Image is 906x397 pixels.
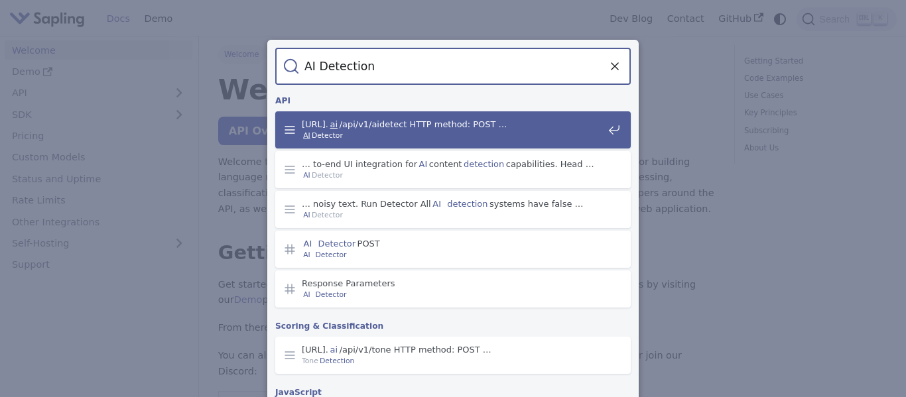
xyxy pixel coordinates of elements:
mark: AI [302,209,312,221]
a: … to-end UI integration forAIcontentdetectioncapabilities. Head …AIDetector [275,151,631,188]
mark: detection [462,157,505,170]
span: … to-end UI integration for content capabilities. Head … [302,158,603,170]
span: [URL]. /api/v1/aidetect HTTP method: POST … [302,119,603,130]
a: [URL].ai/api/v1/tone HTTP method: POST …ToneDetection [275,337,631,374]
span: Response Parameters​ [302,278,603,289]
span: Detector [302,209,603,221]
input: Search docs [299,48,607,85]
mark: AI [417,157,429,170]
mark: ai [328,343,340,356]
a: [URL].ai/api/v1/aidetect HTTP method: POST …AIDetector [275,111,631,148]
mark: AI [302,289,312,300]
mark: Detection [318,355,356,367]
mark: AI [302,130,312,141]
a: … noisy text. Run Detector AllAI detectionsystems have false …AIDetector [275,191,631,228]
mark: AI [302,237,314,250]
mark: Detector [314,249,348,260]
span: POST​ [302,238,603,249]
mark: AI [302,170,312,181]
mark: Detector [314,289,348,300]
mark: Detector [316,237,357,250]
span: Detector [302,130,603,141]
div: Scoring & Classification [273,310,633,337]
mark: AI [431,197,443,210]
mark: ai [328,117,340,131]
mark: AI [302,249,312,260]
mark: detection [446,197,489,210]
span: Tone [302,355,603,367]
span: [URL]. /api/v1/tone HTTP method: POST … [302,344,603,355]
div: API [273,85,633,111]
span: Detector [302,170,603,181]
span: … noisy text. Run Detector All systems have false … [302,198,603,209]
a: Response Parameters​AI Detector [275,270,631,308]
a: AI DetectorPOST​AI Detector [275,231,631,268]
button: Clear the query [607,58,623,74]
